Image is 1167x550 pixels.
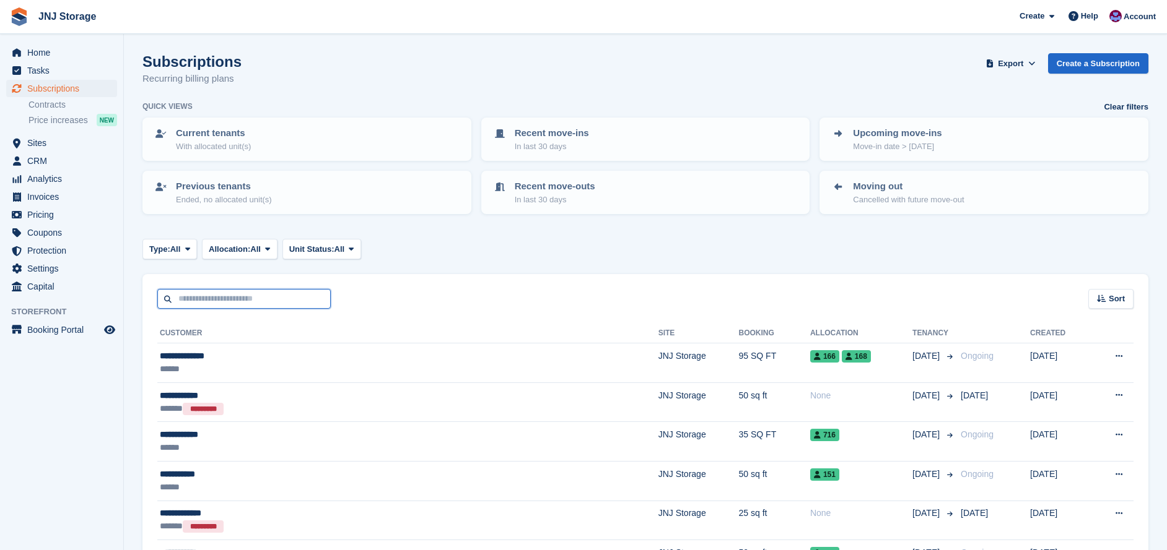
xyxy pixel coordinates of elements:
td: [DATE] [1030,501,1090,540]
a: menu [6,224,117,241]
span: [DATE] [912,468,942,481]
a: Upcoming move-ins Move-in date > [DATE] [821,119,1147,160]
div: None [810,389,912,402]
p: Ended, no allocated unit(s) [176,194,272,206]
a: Current tenants With allocated unit(s) [144,119,470,160]
a: menu [6,80,117,97]
a: menu [6,134,117,152]
a: menu [6,278,117,295]
a: menu [6,170,117,187]
a: Create a Subscription [1048,53,1148,74]
td: [DATE] [1030,343,1090,383]
span: Home [27,44,102,61]
span: 166 [810,350,839,363]
span: 716 [810,429,839,441]
img: stora-icon-8386f47178a22dfd0bd8f6a31ec36ba5ce8667c1dd55bd0f319d3a0aa187defe.svg [10,7,28,26]
span: Help [1081,10,1098,22]
div: None [810,507,912,520]
button: Type: All [142,239,197,259]
span: All [250,243,261,256]
button: Unit Status: All [282,239,361,259]
a: Recent move-ins In last 30 days [483,119,809,160]
a: menu [6,152,117,170]
td: JNJ Storage [658,501,739,540]
a: Moving out Cancelled with future move-out [821,172,1147,213]
span: Ongoing [961,469,994,479]
p: In last 30 days [515,140,589,153]
p: Moving out [853,179,964,194]
span: 151 [810,468,839,481]
p: Recent move-ins [515,126,589,140]
th: Allocation [810,324,912,343]
span: Storefront [11,306,123,318]
span: Invoices [27,188,102,205]
a: menu [6,206,117,223]
a: menu [6,321,117,338]
td: 50 sq ft [739,382,810,422]
span: Booking Portal [27,321,102,338]
span: Ongoing [961,351,994,361]
td: [DATE] [1030,382,1090,422]
a: menu [6,242,117,259]
span: Coupons [27,224,102,241]
button: Allocation: All [202,239,278,259]
th: Tenancy [912,324,956,343]
span: 168 [842,350,871,363]
td: [DATE] [1030,422,1090,462]
span: Export [998,58,1023,70]
span: All [170,243,181,256]
button: Export [984,53,1038,74]
td: JNJ Storage [658,343,739,383]
p: With allocated unit(s) [176,140,251,153]
span: Create [1020,10,1044,22]
th: Site [658,324,739,343]
span: CRM [27,152,102,170]
th: Booking [739,324,810,343]
span: Sites [27,134,102,152]
span: Sort [1109,293,1125,305]
a: menu [6,44,117,61]
th: Created [1030,324,1090,343]
th: Customer [157,324,658,343]
p: Recent move-outs [515,179,595,194]
span: Ongoing [961,429,994,439]
span: [DATE] [912,428,942,441]
span: Analytics [27,170,102,187]
td: JNJ Storage [658,382,739,422]
td: 95 SQ FT [739,343,810,383]
p: Previous tenants [176,179,272,194]
p: Upcoming move-ins [853,126,942,140]
img: Jonathan Scrase [1109,10,1122,22]
h6: Quick views [142,101,193,112]
span: [DATE] [961,508,988,518]
div: NEW [97,114,117,126]
span: Settings [27,260,102,277]
a: menu [6,260,117,277]
h1: Subscriptions [142,53,242,70]
span: [DATE] [961,390,988,400]
p: Move-in date > [DATE] [853,140,942,153]
a: Preview store [102,322,117,337]
span: Type: [149,243,170,256]
a: JNJ Storage [33,6,101,27]
a: Recent move-outs In last 30 days [483,172,809,213]
span: Protection [27,242,102,259]
span: Pricing [27,206,102,223]
a: Clear filters [1104,101,1148,113]
span: Price increases [28,114,88,126]
p: In last 30 days [515,194,595,206]
span: Unit Status: [289,243,334,256]
span: All [334,243,345,256]
span: Allocation: [209,243,250,256]
p: Recurring billing plans [142,72,242,86]
span: Account [1124,11,1156,23]
span: [DATE] [912,507,942,520]
p: Cancelled with future move-out [853,194,964,206]
a: Contracts [28,99,117,111]
a: menu [6,188,117,205]
span: Tasks [27,62,102,79]
a: Price increases NEW [28,113,117,127]
a: menu [6,62,117,79]
a: Previous tenants Ended, no allocated unit(s) [144,172,470,213]
span: [DATE] [912,350,942,363]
